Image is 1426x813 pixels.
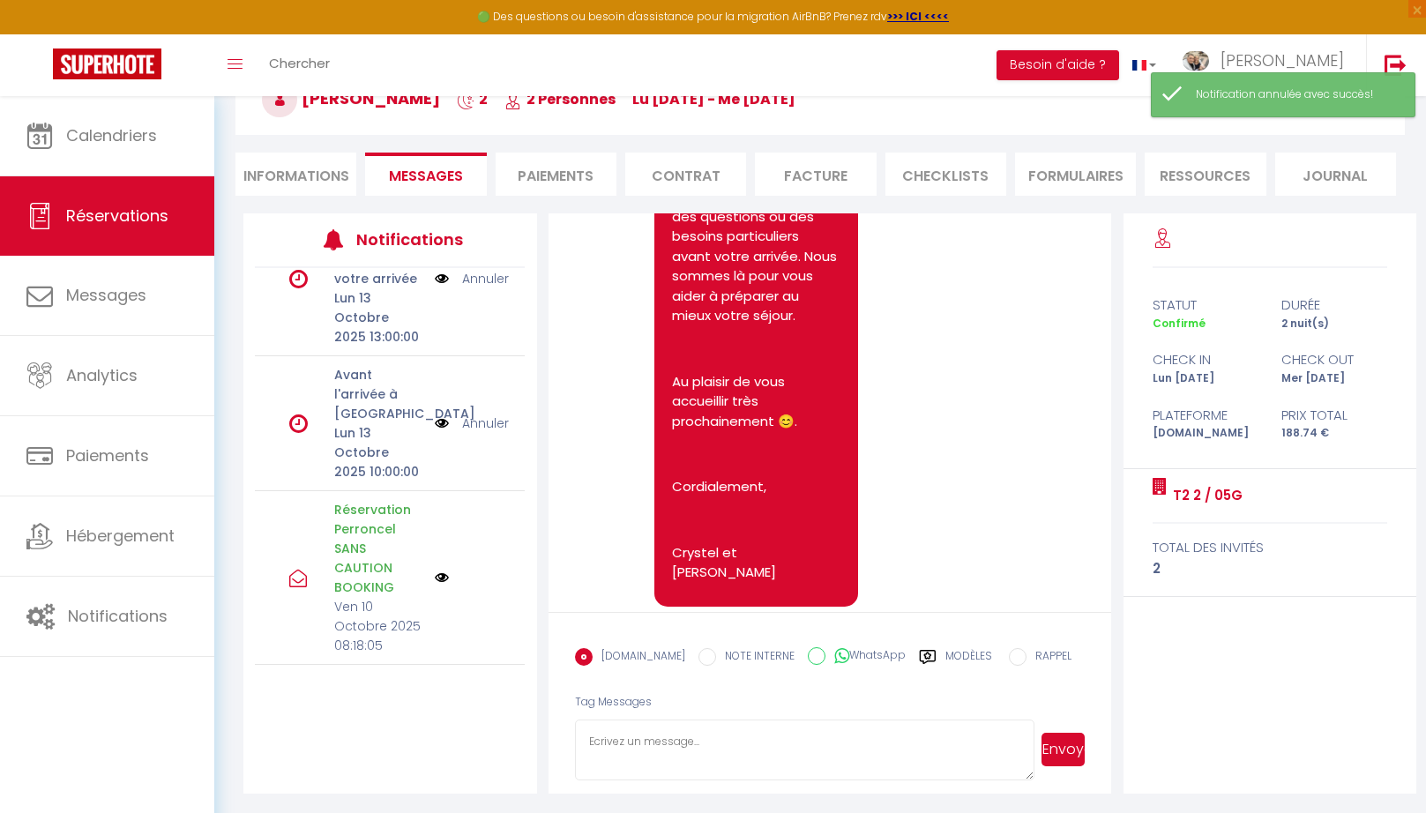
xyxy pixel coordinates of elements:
[755,153,876,196] li: Facture
[68,605,168,627] span: Notifications
[435,269,449,288] img: NO IMAGE
[1270,349,1399,370] div: check out
[334,500,423,597] p: Réservation Perroncel SANS CAUTION BOOKING
[1141,295,1270,316] div: statut
[457,89,488,109] span: 2
[53,48,161,79] img: Super Booking
[632,89,795,109] span: lu [DATE] - me [DATE]
[1270,405,1399,426] div: Prix total
[825,647,906,667] label: WhatsApp
[66,284,146,306] span: Messages
[716,648,795,668] label: NOTE INTERNE
[1153,537,1387,558] div: total des invités
[575,694,652,709] span: Tag Messages
[462,269,509,288] a: Annuler
[334,365,423,423] p: Avant l'arrivée à [GEOGRAPHIC_DATA]
[66,444,149,466] span: Paiements
[435,414,449,433] img: NO IMAGE
[1221,49,1344,71] span: [PERSON_NAME]
[435,571,449,585] img: NO IMAGE
[1270,370,1399,387] div: Mer [DATE]
[462,414,509,433] a: Annuler
[389,166,463,186] span: Messages
[269,54,330,72] span: Chercher
[672,543,841,583] p: Crystel et [PERSON_NAME]
[625,153,746,196] li: Contrat
[496,153,616,196] li: Paiements
[672,168,841,326] p: N’hésitez pas à nous faire savoir si vous avez des questions ou des besoins particuliers avant vo...
[1015,153,1136,196] li: FORMULAIRES
[235,153,356,196] li: Informations
[1196,86,1397,103] div: Notification annulée avec succès!
[1270,295,1399,316] div: durée
[66,364,138,386] span: Analytics
[593,648,685,668] label: [DOMAIN_NAME]
[1385,54,1407,76] img: logout
[1167,485,1243,506] a: T2 2 / 05G
[504,89,616,109] span: 2 Personnes
[1145,153,1265,196] li: Ressources
[1270,425,1399,442] div: 188.74 €
[997,50,1119,80] button: Besoin d'aide ?
[1141,370,1270,387] div: Lun [DATE]
[66,525,175,547] span: Hébergement
[66,124,157,146] span: Calendriers
[334,423,423,481] p: Lun 13 Octobre 2025 10:00:00
[1141,405,1270,426] div: Plateforme
[945,648,992,679] label: Modèles
[672,372,841,432] p: Au plaisir de vous accueillir très prochainement 😊.
[256,34,343,96] a: Chercher
[1027,648,1071,668] label: RAPPEL
[1183,51,1209,71] img: ...
[1275,153,1396,196] li: Journal
[1141,425,1270,442] div: [DOMAIN_NAME]
[1270,316,1399,332] div: 2 nuit(s)
[885,153,1006,196] li: CHECKLISTS
[672,477,841,497] p: Cordialement,
[262,87,440,109] span: [PERSON_NAME]
[1169,34,1366,96] a: ... [PERSON_NAME]
[66,205,168,227] span: Réservations
[1141,349,1270,370] div: check in
[1042,733,1085,766] button: Envoyer
[1153,316,1206,331] span: Confirmé
[334,288,423,347] p: Lun 13 Octobre 2025 13:00:00
[334,597,423,655] p: Ven 10 Octobre 2025 08:18:05
[1153,558,1387,579] div: 2
[887,9,949,24] a: >>> ICI <<<<
[356,220,469,259] h3: Notifications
